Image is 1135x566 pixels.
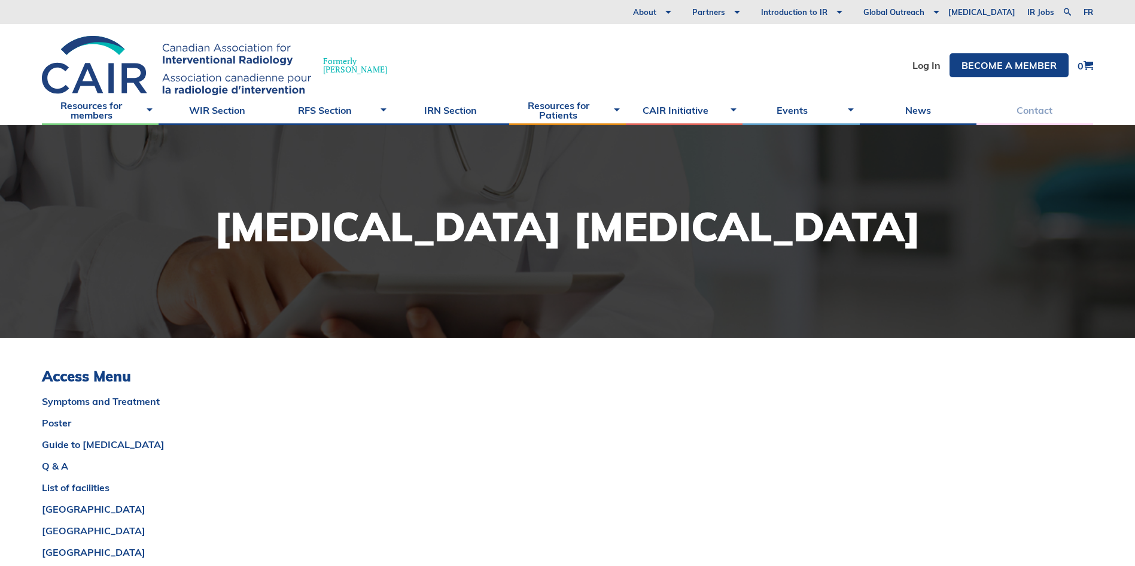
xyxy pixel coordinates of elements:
[214,207,921,247] h1: [MEDICAL_DATA] [MEDICAL_DATA]
[159,95,275,125] a: WIR Section
[42,396,398,406] a: Symptoms and Treatment
[42,368,398,385] h3: Access Menu
[509,95,626,125] a: Resources for Patients
[42,526,398,535] a: [GEOGRAPHIC_DATA]
[1078,60,1093,71] a: 0
[42,36,311,95] img: CIRA
[860,95,976,125] a: News
[42,440,398,449] a: Guide to [MEDICAL_DATA]
[976,95,1093,125] a: Contact
[323,57,387,74] span: Formerly [PERSON_NAME]
[743,95,859,125] a: Events
[42,547,398,557] a: [GEOGRAPHIC_DATA]
[912,60,941,70] a: Log In
[950,53,1069,77] a: Become a member
[1084,8,1093,16] a: fr
[42,95,159,125] a: Resources for members
[626,95,743,125] a: CAIR Initiative
[275,95,392,125] a: RFS Section
[42,418,398,428] a: Poster
[42,36,399,95] a: Formerly[PERSON_NAME]
[392,95,509,125] a: IRN Section
[42,504,398,514] a: [GEOGRAPHIC_DATA]
[42,461,398,471] a: Q & A
[42,483,398,492] a: List of facilities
